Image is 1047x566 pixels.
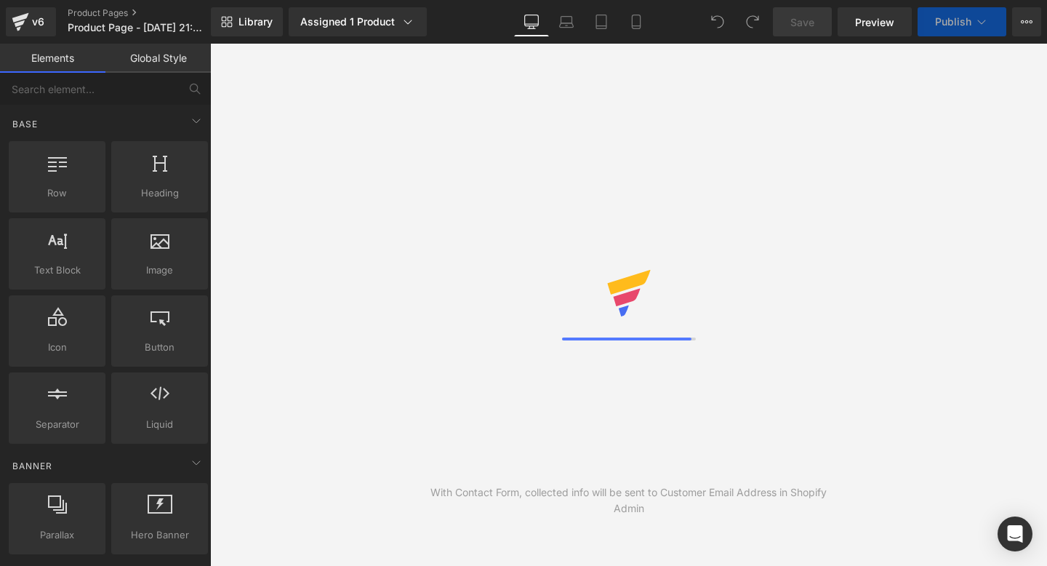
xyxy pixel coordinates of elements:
[790,15,814,30] span: Save
[11,117,39,131] span: Base
[918,7,1006,36] button: Publish
[998,517,1032,551] div: Open Intercom Messenger
[13,417,101,432] span: Separator
[1012,7,1041,36] button: More
[13,263,101,278] span: Text Block
[68,7,235,19] a: Product Pages
[300,15,415,29] div: Assigned 1 Product
[838,7,912,36] a: Preview
[238,15,273,28] span: Library
[549,7,584,36] a: Laptop
[584,7,619,36] a: Tablet
[211,7,283,36] a: New Library
[514,7,549,36] a: Desktop
[29,12,47,31] div: v6
[13,527,101,543] span: Parallax
[855,15,894,30] span: Preview
[105,44,211,73] a: Global Style
[116,186,204,201] span: Heading
[116,417,204,432] span: Liquid
[6,7,56,36] a: v6
[703,7,732,36] button: Undo
[116,263,204,278] span: Image
[68,22,207,33] span: Product Page - [DATE] 21:55:28
[935,16,971,28] span: Publish
[116,527,204,543] span: Hero Banner
[116,340,204,355] span: Button
[11,459,54,473] span: Banner
[13,340,101,355] span: Icon
[738,7,767,36] button: Redo
[13,186,101,201] span: Row
[420,485,838,517] div: With Contact Form, collected info will be sent to Customer Email Address in Shopify Admin
[619,7,654,36] a: Mobile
